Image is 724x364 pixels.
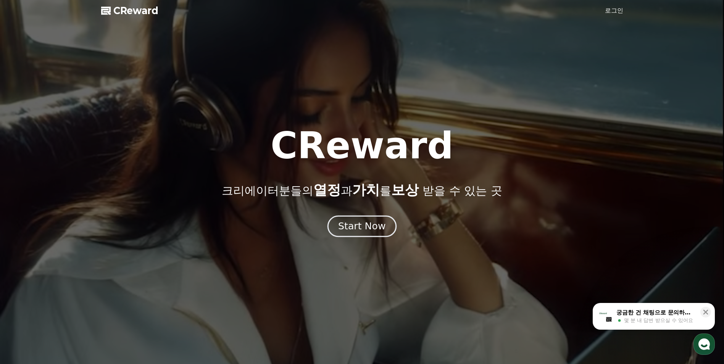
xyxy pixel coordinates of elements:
a: 로그인 [605,6,623,15]
button: Start Now [327,216,397,237]
span: 홈 [24,253,29,259]
span: 설정 [118,253,127,259]
a: 홈 [2,242,50,261]
span: 대화 [70,254,79,260]
a: 대화 [50,242,98,261]
span: 보상 [391,182,419,198]
span: CReward [113,5,158,17]
h1: CReward [271,127,453,164]
div: Start Now [338,220,385,233]
a: CReward [101,5,158,17]
a: Start Now [329,224,395,231]
a: 설정 [98,242,147,261]
span: 열정 [313,182,341,198]
p: 크리에이터분들의 과 를 받을 수 있는 곳 [222,182,502,198]
span: 가치 [352,182,380,198]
